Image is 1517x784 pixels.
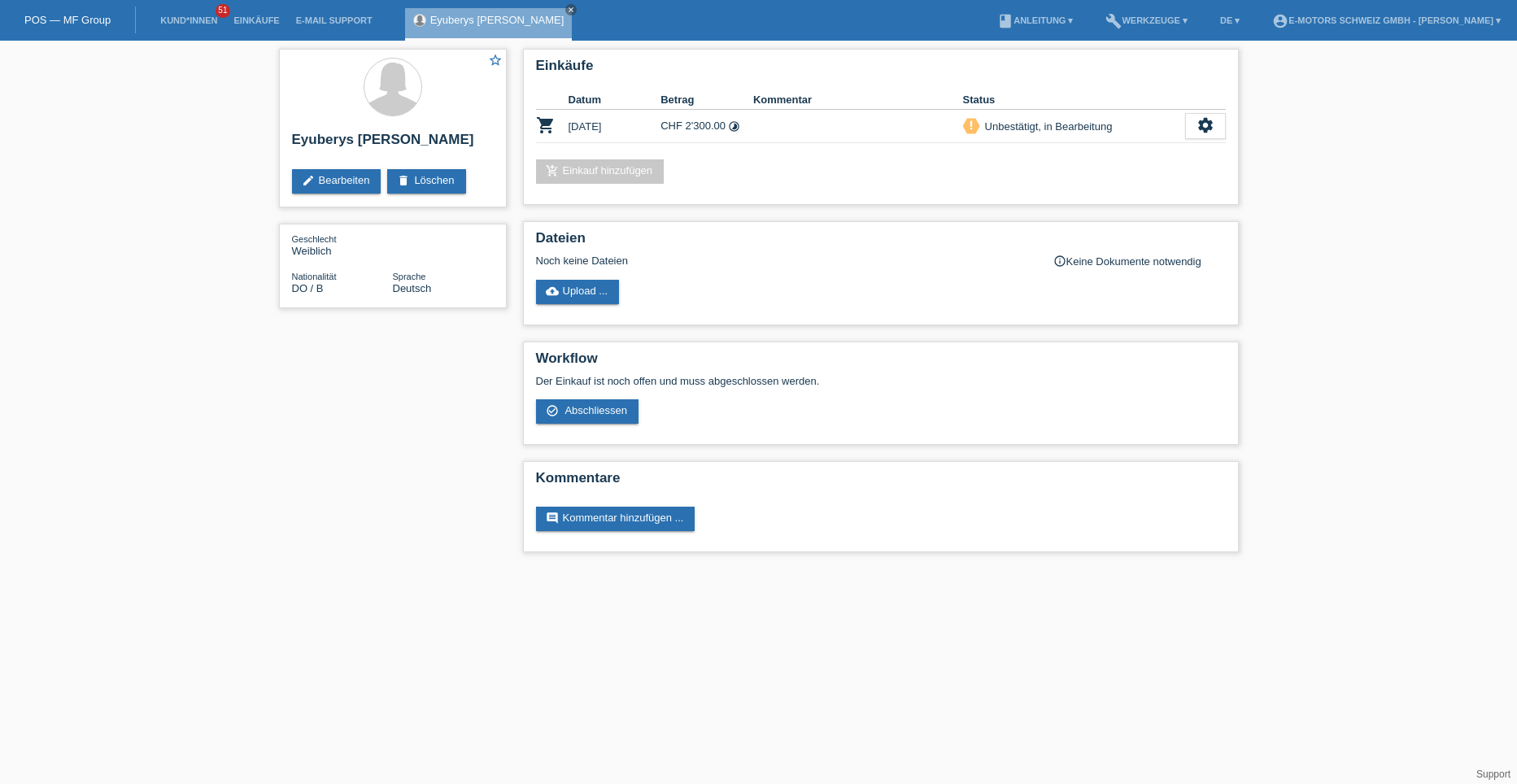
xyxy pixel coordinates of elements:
i: comment [546,512,559,525]
th: Kommentar [753,90,963,110]
h2: Kommentare [536,470,1226,494]
a: close [565,4,577,15]
i: POSP00027650 [536,115,556,135]
i: edit [302,174,315,187]
a: cloud_uploadUpload ... [536,280,620,304]
th: Datum [569,90,661,110]
a: deleteLöschen [387,169,465,194]
i: star_border [488,53,503,68]
a: bookAnleitung ▾ [989,15,1081,25]
i: account_circle [1272,13,1288,29]
div: Unbestätigt, in Bearbeitung [980,118,1113,135]
a: Kund*innen [152,15,225,25]
i: build [1105,13,1122,29]
a: star_border [488,53,503,70]
i: priority_high [966,120,977,131]
span: Geschlecht [292,234,337,244]
td: [DATE] [569,110,661,143]
td: CHF 2'300.00 [660,110,753,143]
a: E-Mail Support [288,15,381,25]
h2: Einkäufe [536,58,1226,82]
span: Sprache [393,272,426,281]
a: check_circle_outline Abschliessen [536,399,639,424]
i: Fixe Raten (24 Raten) [728,120,740,133]
span: Abschliessen [565,404,627,416]
a: account_circleE-Motors Schweiz GmbH - [PERSON_NAME] ▾ [1264,15,1509,25]
a: Support [1476,769,1510,780]
span: 51 [216,4,230,18]
th: Betrag [660,90,753,110]
div: Keine Dokumente notwendig [1053,255,1226,268]
i: delete [397,174,410,187]
a: POS — MF Group [24,14,111,26]
i: cloud_upload [546,285,559,298]
i: settings [1197,116,1214,134]
h2: Workflow [536,351,1226,375]
span: Deutsch [393,282,432,294]
a: Einkäufe [225,15,287,25]
i: add_shopping_cart [546,164,559,177]
span: Dominikanische Republik / B / 12.09.2010 [292,282,324,294]
i: info_outline [1053,255,1066,268]
h2: Dateien [536,230,1226,255]
i: check_circle_outline [546,404,559,417]
a: add_shopping_cartEinkauf hinzufügen [536,159,665,184]
a: Eyuberys [PERSON_NAME] [430,14,565,26]
a: commentKommentar hinzufügen ... [536,507,695,531]
th: Status [963,90,1185,110]
span: Nationalität [292,272,337,281]
a: DE ▾ [1212,15,1248,25]
div: Noch keine Dateien [536,255,1033,267]
a: editBearbeiten [292,169,381,194]
i: book [997,13,1014,29]
a: buildWerkzeuge ▾ [1097,15,1196,25]
div: Weiblich [292,233,393,257]
h2: Eyuberys [PERSON_NAME] [292,132,494,156]
p: Der Einkauf ist noch offen und muss abgeschlossen werden. [536,375,1226,387]
i: close [567,6,575,14]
